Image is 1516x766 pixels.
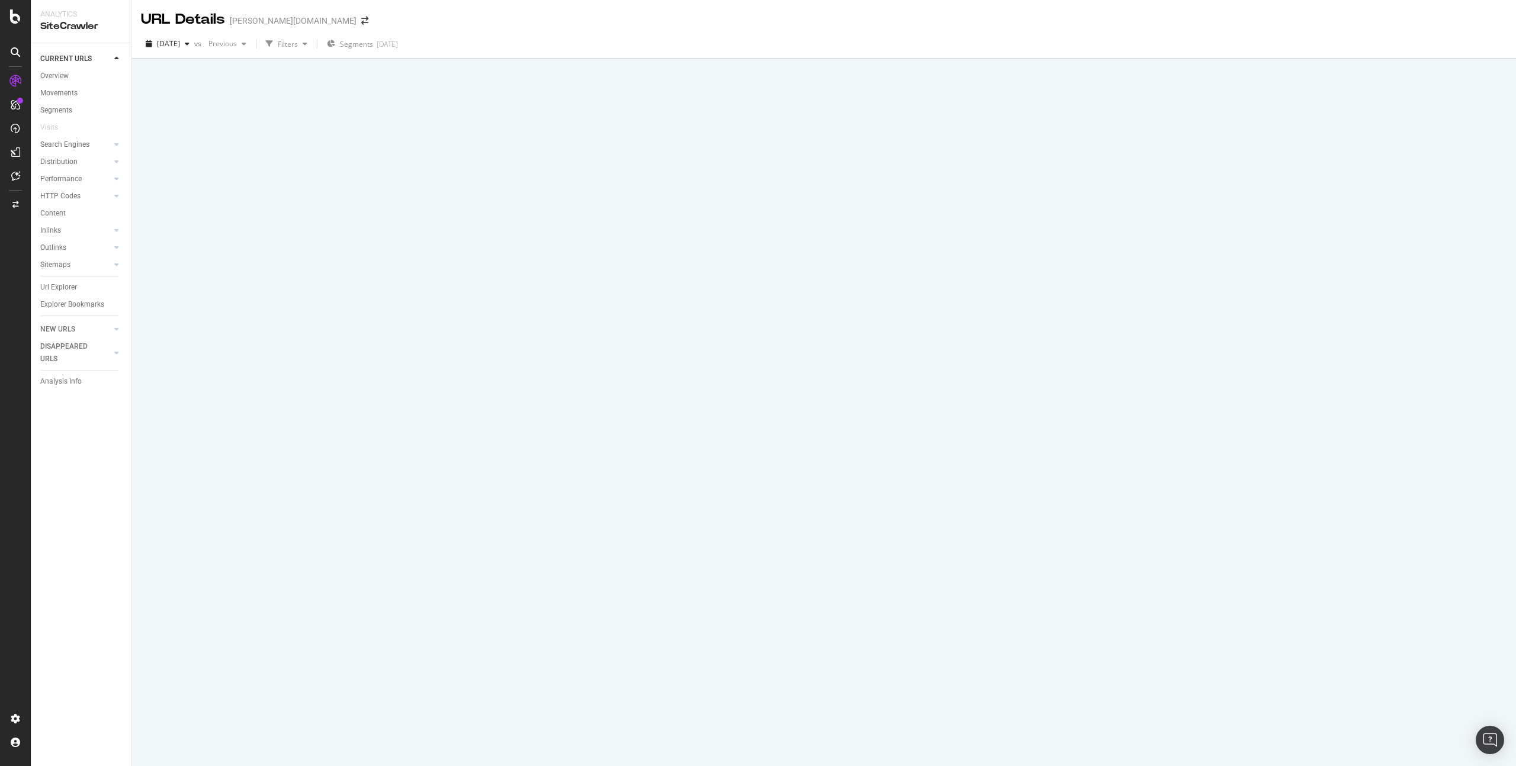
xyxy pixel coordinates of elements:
a: Outlinks [40,242,111,254]
span: Segments [340,39,373,49]
a: Inlinks [40,224,111,237]
div: NEW URLS [40,323,75,336]
a: Content [40,207,123,220]
div: Inlinks [40,224,61,237]
span: Previous [204,38,237,49]
div: Performance [40,173,82,185]
div: Distribution [40,156,78,168]
button: Segments[DATE] [322,34,403,53]
a: Url Explorer [40,281,123,294]
a: Visits [40,121,70,134]
div: CURRENT URLS [40,53,92,65]
a: Segments [40,104,123,117]
a: NEW URLS [40,323,111,336]
div: Analytics [40,9,121,20]
div: Filters [278,39,298,49]
a: Explorer Bookmarks [40,298,123,311]
div: Search Engines [40,139,89,151]
div: Overview [40,70,69,82]
div: Movements [40,87,78,99]
a: Search Engines [40,139,111,151]
a: Movements [40,87,123,99]
button: [DATE] [141,34,194,53]
a: HTTP Codes [40,190,111,202]
div: [PERSON_NAME][DOMAIN_NAME] [230,15,356,27]
div: arrow-right-arrow-left [361,17,368,25]
div: HTTP Codes [40,190,81,202]
a: Sitemaps [40,259,111,271]
div: [DATE] [377,39,398,49]
button: Filters [261,34,312,53]
div: URL Details [141,9,225,30]
div: Outlinks [40,242,66,254]
a: DISAPPEARED URLS [40,340,111,365]
div: DISAPPEARED URLS [40,340,100,365]
div: Url Explorer [40,281,77,294]
div: Sitemaps [40,259,70,271]
span: vs [194,38,204,49]
button: Previous [204,34,251,53]
a: Overview [40,70,123,82]
div: Analysis Info [40,375,82,388]
div: Content [40,207,66,220]
a: Distribution [40,156,111,168]
span: 2025 Aug. 18th [157,38,180,49]
a: CURRENT URLS [40,53,111,65]
div: Explorer Bookmarks [40,298,104,311]
a: Performance [40,173,111,185]
div: Visits [40,121,58,134]
div: Open Intercom Messenger [1476,726,1504,754]
div: Segments [40,104,72,117]
div: SiteCrawler [40,20,121,33]
a: Analysis Info [40,375,123,388]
